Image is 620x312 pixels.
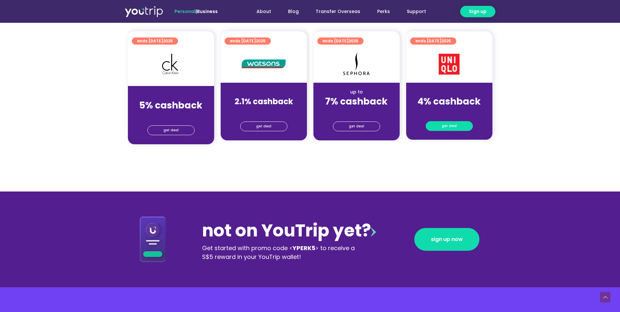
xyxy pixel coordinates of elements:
span: 2025 [256,38,266,44]
div: (for stays only) [411,107,487,114]
a: ends [DATE]2025 [132,37,178,45]
a: get deal [147,125,195,135]
a: Blog [280,6,307,18]
div: (for stays only) [319,107,394,114]
span: sign up now [431,237,463,242]
span: Sign up [469,8,487,15]
div: up to [133,92,209,99]
span: | [174,8,218,15]
a: sign up now [414,228,479,251]
div: (for stays only) [133,111,209,118]
span: 2025 [441,38,451,44]
a: Business [197,8,218,15]
span: get deal [442,121,457,131]
a: get deal [426,121,473,131]
div: up to [226,89,302,95]
span: get deal [256,122,271,131]
a: ends [DATE]2025 [225,37,271,45]
span: 2025 [349,38,358,44]
div: up to [319,89,394,95]
nav: Menu [235,6,434,18]
span: ends [DATE] [230,37,266,45]
div: not on YouTrip yet? [202,218,376,244]
a: Transfer Overseas [307,6,369,18]
div: up to [411,89,487,95]
a: Perks [369,6,398,18]
a: About [248,6,280,18]
span: get deal [163,126,179,135]
span: get deal [349,122,364,131]
strong: 7% cashback [325,95,388,108]
strong: 2.1% cashback [235,96,293,107]
div: (for stays only) [226,107,302,114]
a: Support [398,6,434,18]
a: get deal [333,121,380,131]
a: ends [DATE]2025 [410,37,456,45]
strong: 5% cashback [139,99,202,112]
span: Personal [174,8,196,15]
b: YPERK5 [293,244,315,252]
img: Download App [140,216,166,262]
span: ends [DATE] [323,37,358,45]
span: ends [DATE] [137,37,173,45]
a: Sign up [460,6,495,17]
a: get deal [240,121,287,131]
strong: 4% cashback [418,95,481,108]
div: Get started with promo code < > to receive a S$5 reward in your YouTrip wallet! [202,244,361,261]
span: ends [DATE] [415,37,451,45]
span: 2025 [163,38,173,44]
a: ends [DATE]2025 [317,37,364,45]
